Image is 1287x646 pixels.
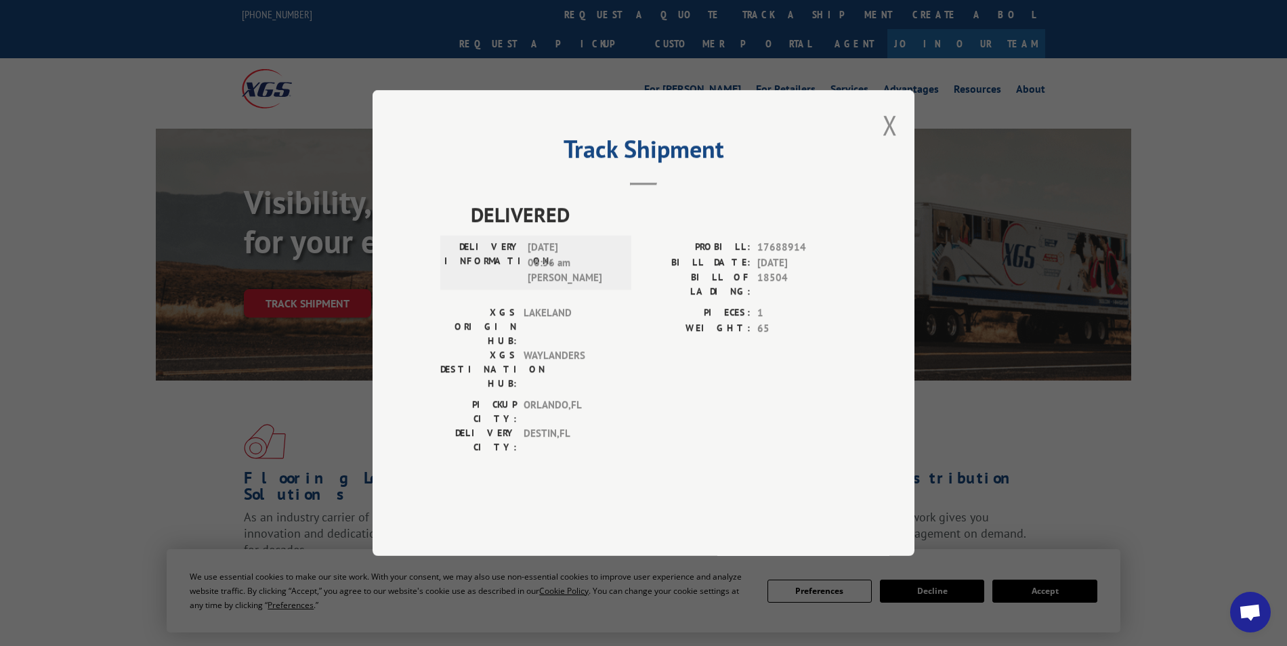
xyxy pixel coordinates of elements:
[440,305,517,348] label: XGS ORIGIN HUB:
[757,255,847,271] span: [DATE]
[643,321,751,337] label: WEIGHT:
[757,240,847,255] span: 17688914
[524,397,615,426] span: ORLANDO , FL
[643,255,751,271] label: BILL DATE:
[757,270,847,299] span: 18504
[524,348,615,391] span: WAYLANDERS
[757,305,847,321] span: 1
[440,426,517,454] label: DELIVERY CITY:
[757,321,847,337] span: 65
[440,348,517,391] label: XGS DESTINATION HUB:
[528,240,619,286] span: [DATE] 06:56 am [PERSON_NAME]
[471,199,847,230] span: DELIVERED
[883,107,898,143] button: Close modal
[1230,592,1271,632] div: Open chat
[643,270,751,299] label: BILL OF LADING:
[440,397,517,426] label: PICKUP CITY:
[643,240,751,255] label: PROBILL:
[524,426,615,454] span: DESTIN , FL
[444,240,521,286] label: DELIVERY INFORMATION:
[440,139,847,165] h2: Track Shipment
[643,305,751,321] label: PIECES:
[524,305,615,348] span: LAKELAND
